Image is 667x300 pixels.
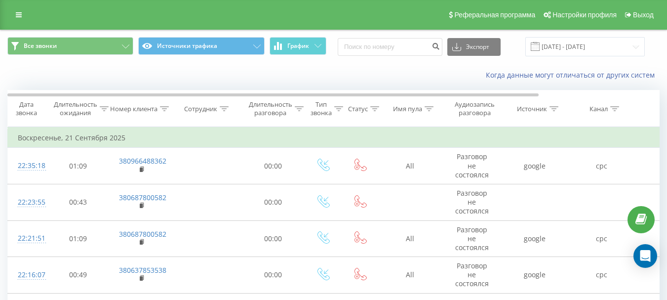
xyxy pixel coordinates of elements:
div: 22:23:55 [18,193,38,212]
div: Длительность ожидания [54,100,97,117]
input: Поиск по номеру [338,38,442,56]
div: Дата звонка [8,100,44,117]
span: Все звонки [24,42,57,50]
td: 01:09 [47,220,109,257]
td: google [502,257,568,294]
td: cpc [568,220,635,257]
td: All [378,257,442,294]
a: Когда данные могут отличаться от других систем [486,70,660,80]
div: Сотрудник [184,105,217,113]
td: All [378,220,442,257]
td: 00:00 [242,220,304,257]
a: 380637853538 [119,265,166,275]
button: График [270,37,326,55]
div: 22:16:07 [18,265,38,285]
div: Тип звонка [311,100,332,117]
button: Все звонки [7,37,133,55]
div: Источник [517,105,547,113]
div: 22:35:18 [18,156,38,175]
td: All [378,148,442,184]
td: google [502,148,568,184]
button: Источники трафика [138,37,264,55]
td: cpc [568,148,635,184]
button: Экспорт [447,38,501,56]
td: 00:00 [242,257,304,294]
td: 00:49 [47,257,109,294]
td: 00:43 [47,184,109,220]
span: Разговор не состоялся [455,261,489,288]
div: Имя пула [393,105,422,113]
div: Open Intercom Messenger [633,244,657,268]
a: 380966488362 [119,156,166,166]
div: Канал [589,105,608,113]
div: 22:21:51 [18,229,38,248]
td: cpc [568,257,635,294]
span: Разговор не состоялся [455,188,489,215]
td: 00:00 [242,148,304,184]
span: Настройки профиля [552,11,617,19]
a: 380687800582 [119,193,166,202]
div: Номер клиента [110,105,157,113]
span: График [287,43,309,49]
td: google [502,220,568,257]
td: 01:09 [47,148,109,184]
a: 380687800582 [119,229,166,239]
span: Разговор не состоялся [455,225,489,252]
span: Разговор не состоялся [455,152,489,179]
span: Выход [633,11,654,19]
div: Длительность разговора [249,100,292,117]
div: Аудиозапись разговора [451,100,499,117]
span: Реферальная программа [454,11,535,19]
td: 00:00 [242,184,304,220]
div: Статус [348,105,368,113]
